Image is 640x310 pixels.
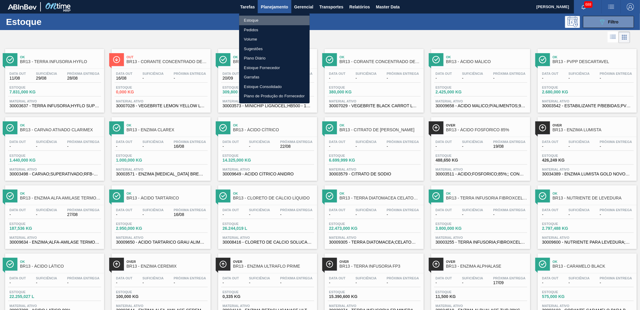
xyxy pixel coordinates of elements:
a: Volume [239,35,310,44]
a: Pedidos [239,25,310,35]
a: Plano de Produção do Fornecedor [239,91,310,101]
a: Plano Diário [239,53,310,63]
a: Sugestões [239,44,310,54]
a: Estoque Consolidado [239,82,310,92]
a: Garrafas [239,72,310,82]
a: Estoque Fornecedor [239,63,310,73]
a: Estoque [239,16,310,25]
